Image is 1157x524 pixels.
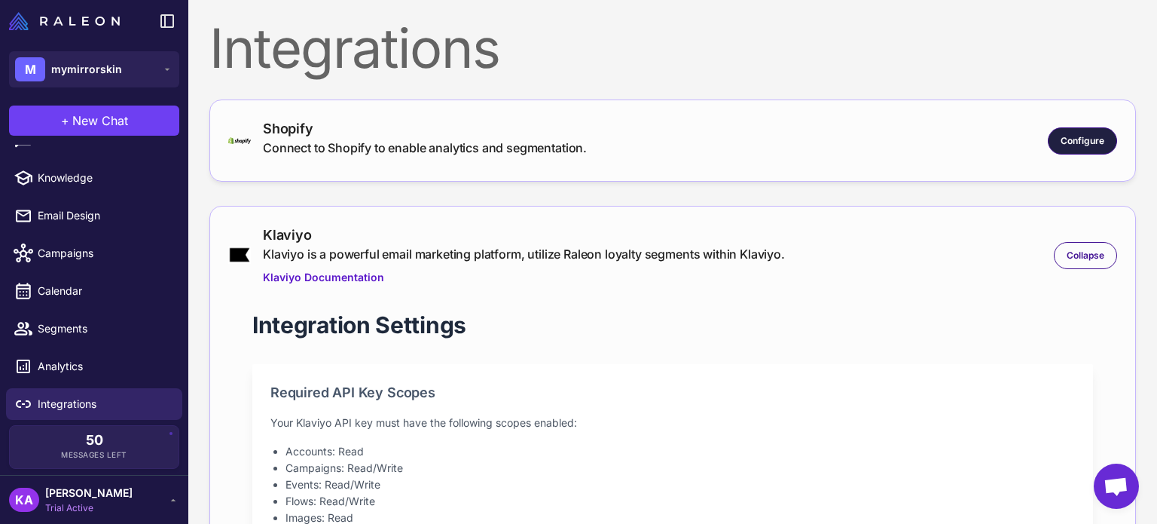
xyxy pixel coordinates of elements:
a: Knowledge [6,162,182,194]
button: +New Chat [9,106,179,136]
button: Mmymirrorskin [9,51,179,87]
a: Klaviyo Documentation [263,269,785,286]
li: Accounts: Read [285,443,1075,460]
span: Configure [1061,134,1104,148]
div: M [15,57,45,81]
li: Campaigns: Read/Write [285,460,1075,477]
span: New Chat [72,112,128,130]
a: Campaigns [6,237,182,269]
div: Shopify [263,118,587,139]
h2: Required API Key Scopes [270,382,1075,403]
a: Open chat [1094,464,1139,509]
span: 50 [86,434,103,447]
span: [PERSON_NAME] [45,485,133,501]
h1: Integration Settings [252,310,466,340]
span: Collapse [1067,249,1104,262]
span: Trial Active [45,501,133,515]
span: Segments [38,320,170,337]
span: Calendar [38,283,170,299]
a: Segments [6,313,182,345]
li: Flows: Read/Write [285,493,1075,510]
span: Campaigns [38,245,170,262]
span: Integrations [38,396,170,412]
div: Klaviyo is a powerful email marketing platform, utilize Raleon loyalty segments within Klaviyo. [263,245,785,263]
p: Your Klaviyo API key must have the following scopes enabled: [270,415,1075,431]
span: Analytics [38,358,170,375]
a: Integrations [6,388,182,420]
span: Email Design [38,207,170,224]
img: shopify-logo-primary-logo-456baa801ee66a0a435671082365958316831c9960c480451dd0330bcdae304f.svg [228,137,251,144]
img: Raleon Logo [9,12,120,30]
img: klaviyo.png [228,247,251,263]
div: Klaviyo [263,225,785,245]
div: Connect to Shopify to enable analytics and segmentation. [263,139,587,157]
li: Events: Read/Write [285,477,1075,493]
a: Email Design [6,200,182,231]
span: + [61,112,69,130]
div: KA [9,488,39,512]
span: Knowledge [38,170,170,186]
span: mymirrorskin [51,61,122,78]
a: Analytics [6,351,182,382]
div: Integrations [209,21,1136,75]
a: Calendar [6,275,182,307]
span: Messages Left [61,449,127,461]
